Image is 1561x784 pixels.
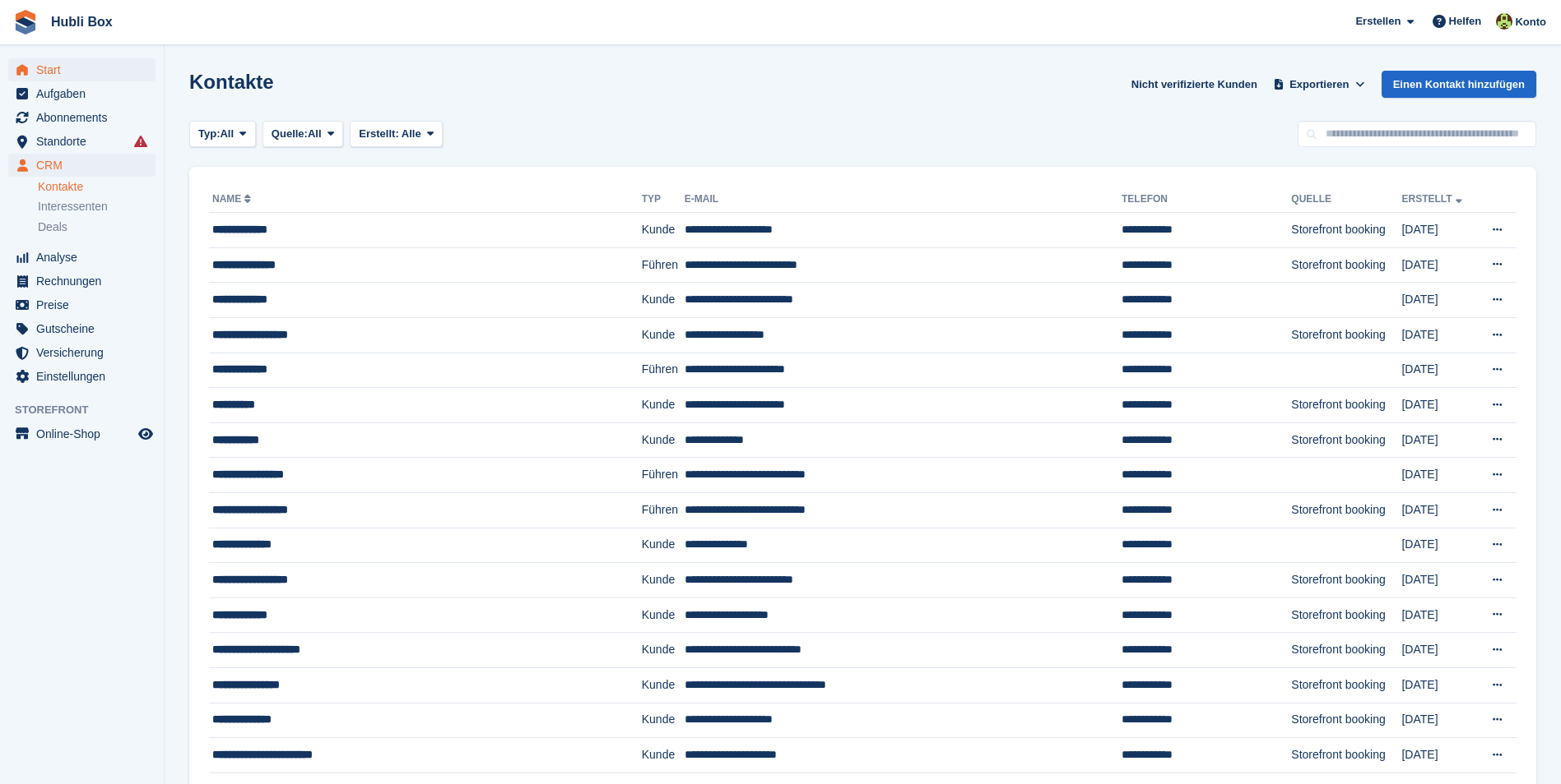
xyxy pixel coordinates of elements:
[1291,563,1401,598] td: Storefront booking
[8,341,156,364] a: menu
[1291,317,1401,353] td: Storefront booking
[1401,597,1475,633] td: [DATE]
[8,365,156,388] a: menu
[1401,738,1475,773] td: [DATE]
[189,71,274,93] h1: Kontakte
[642,247,685,283] td: Führen
[642,563,685,598] td: Kunde
[1401,422,1475,458] td: [DATE]
[350,121,443,148] button: Erstellt: Alle
[1449,13,1482,30] span: Helfen
[642,187,685,213] th: Typ
[1291,187,1401,213] th: Quelle
[1401,492,1475,528] td: [DATE]
[642,597,685,633] td: Kunde
[8,130,156,153] a: menu
[642,388,685,423] td: Kunde
[642,213,685,248] td: Kunde
[642,738,685,773] td: Kunde
[8,422,156,445] a: Speisekarte
[308,126,322,142] span: All
[38,199,108,214] span: Interessenten
[1291,492,1401,528] td: Storefront booking
[1401,633,1475,668] td: [DATE]
[8,246,156,269] a: menu
[1401,388,1475,423] td: [DATE]
[1401,563,1475,598] td: [DATE]
[1355,13,1401,30] span: Erstellen
[1496,13,1512,30] img: Luca Space4you
[1289,76,1349,93] span: Exportieren
[642,317,685,353] td: Kunde
[1401,213,1475,248] td: [DATE]
[36,317,135,340] span: Gutscheine
[1122,187,1291,213] th: Telefon
[1291,633,1401,668] td: Storefront booking
[1401,353,1475,388] td: [DATE]
[8,106,156,129] a: menu
[36,422,135,445] span: Online-Shop
[1401,703,1475,738] td: [DATE]
[36,341,135,364] span: Versicherung
[1291,667,1401,703] td: Storefront booking
[642,528,685,563] td: Kunde
[1401,667,1475,703] td: [DATE]
[8,293,156,316] a: menu
[402,127,421,140] span: Alle
[1125,71,1264,98] a: Nicht verifizierte Kunden
[1291,422,1401,458] td: Storefront booking
[1291,247,1401,283] td: Storefront booking
[36,365,135,388] span: Einstellungen
[136,424,156,444] a: Vorschau-Shop
[36,154,135,177] span: CRM
[8,58,156,81] a: menu
[1515,14,1546,30] span: Konto
[36,246,135,269] span: Analyse
[359,127,398,140] span: Erstellt:
[642,633,685,668] td: Kunde
[38,219,67,235] span: Deals
[8,317,156,340] a: menu
[8,82,156,105] a: menu
[272,126,308,142] span: Quelle:
[38,219,156,236] a: Deals
[1291,703,1401,738] td: Storefront booking
[685,187,1122,213] th: E-Mail
[220,126,234,142] span: All
[36,82,135,105] span: Aufgaben
[1401,528,1475,563] td: [DATE]
[1382,71,1536,98] a: Einen Kontakt hinzufügen
[189,121,256,148] button: Typ: All
[1291,738,1401,773] td: Storefront booking
[134,135,147,148] i: Es sind Fehler bei der Synchronisierung von Smart-Einträgen aufgetreten
[8,154,156,177] a: menu
[36,270,135,293] span: Rechnungen
[8,270,156,293] a: menu
[15,402,164,418] span: Storefront
[1291,597,1401,633] td: Storefront booking
[44,8,119,35] a: Hubli Box
[642,422,685,458] td: Kunde
[1401,247,1475,283] td: [DATE]
[1401,193,1465,205] a: Erstellt
[1291,388,1401,423] td: Storefront booking
[642,283,685,318] td: Kunde
[642,353,685,388] td: Führen
[36,106,135,129] span: Abonnements
[1271,71,1368,98] button: Exportieren
[36,58,135,81] span: Start
[1401,317,1475,353] td: [DATE]
[642,492,685,528] td: Führen
[36,293,135,316] span: Preise
[36,130,135,153] span: Standorte
[198,126,220,142] span: Typ:
[1401,283,1475,318] td: [DATE]
[1291,213,1401,248] td: Storefront booking
[262,121,343,148] button: Quelle: All
[642,703,685,738] td: Kunde
[38,198,156,215] a: Interessenten
[38,179,156,195] a: Kontakte
[642,667,685,703] td: Kunde
[13,10,38,35] img: stora-icon-8386f47178a22dfd0bd8f6a31ec36ba5ce8667c1dd55bd0f319d3a0aa187defe.svg
[1401,458,1475,493] td: [DATE]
